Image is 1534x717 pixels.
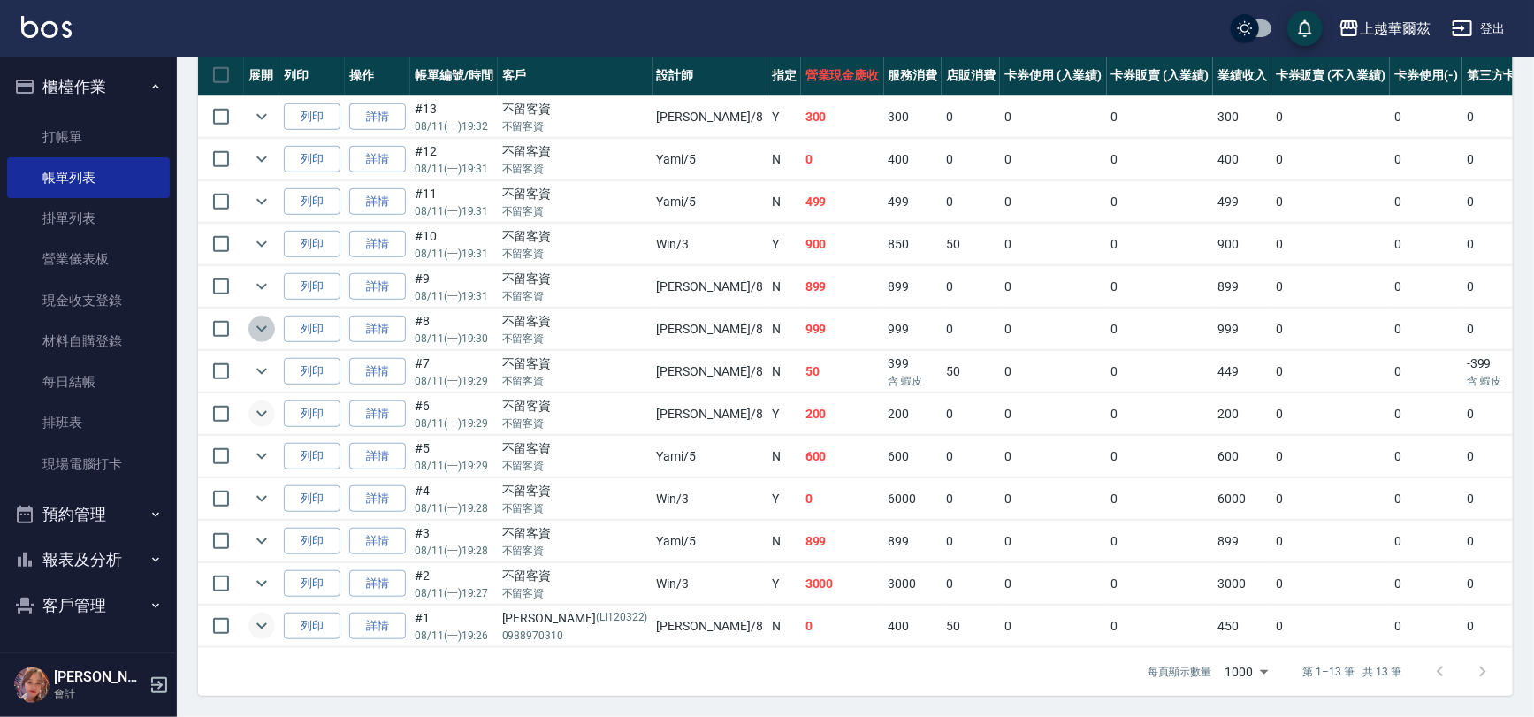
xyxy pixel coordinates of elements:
[415,628,493,644] p: 08/11 (一) 19:26
[653,96,767,138] td: [PERSON_NAME] /8
[884,224,943,265] td: 850
[410,309,498,350] td: #8
[1271,393,1390,435] td: 0
[653,436,767,477] td: Yami /5
[653,521,767,562] td: Yami /5
[349,570,406,598] a: 詳情
[248,103,275,130] button: expand row
[284,528,340,555] button: 列印
[21,16,72,38] img: Logo
[502,524,648,543] div: 不留客資
[801,266,884,308] td: 899
[767,563,801,605] td: Y
[349,273,406,301] a: 詳情
[1213,393,1271,435] td: 200
[653,224,767,265] td: Win /3
[801,224,884,265] td: 900
[284,570,340,598] button: 列印
[1213,55,1271,96] th: 業績收入
[653,139,767,180] td: Yami /5
[248,358,275,385] button: expand row
[410,351,498,393] td: #7
[248,613,275,639] button: expand row
[410,96,498,138] td: #13
[410,139,498,180] td: #12
[653,351,767,393] td: [PERSON_NAME] /8
[54,668,144,686] h5: [PERSON_NAME]
[1000,55,1107,96] th: 卡券使用 (入業績)
[884,351,943,393] td: 399
[7,321,170,362] a: 材料自購登錄
[942,436,1000,477] td: 0
[1107,55,1214,96] th: 卡券販賣 (入業績)
[1271,309,1390,350] td: 0
[801,309,884,350] td: 999
[284,103,340,131] button: 列印
[502,500,648,516] p: 不留客資
[7,492,170,538] button: 預約管理
[54,686,144,702] p: 會計
[415,161,493,177] p: 08/11 (一) 19:31
[884,521,943,562] td: 899
[349,188,406,216] a: 詳情
[284,613,340,640] button: 列印
[415,373,493,389] p: 08/11 (一) 19:29
[7,64,170,110] button: 櫃檯作業
[1107,478,1214,520] td: 0
[410,55,498,96] th: 帳單編號/時間
[1390,139,1462,180] td: 0
[349,146,406,173] a: 詳情
[1000,436,1107,477] td: 0
[410,563,498,605] td: #2
[248,231,275,257] button: expand row
[502,458,648,474] p: 不留客資
[1213,606,1271,647] td: 450
[7,280,170,321] a: 現金收支登錄
[502,585,648,601] p: 不留客資
[1271,139,1390,180] td: 0
[1390,266,1462,308] td: 0
[248,485,275,512] button: expand row
[1390,478,1462,520] td: 0
[1000,309,1107,350] td: 0
[1213,139,1271,180] td: 400
[884,309,943,350] td: 999
[502,312,648,331] div: 不留客資
[502,100,648,118] div: 不留客資
[1360,18,1431,40] div: 上越華爾茲
[942,55,1000,96] th: 店販消費
[653,478,767,520] td: Win /3
[801,393,884,435] td: 200
[884,436,943,477] td: 600
[1271,478,1390,520] td: 0
[284,273,340,301] button: 列印
[942,309,1000,350] td: 0
[7,198,170,239] a: 掛單列表
[884,393,943,435] td: 200
[410,521,498,562] td: #3
[1000,96,1107,138] td: 0
[801,436,884,477] td: 600
[1000,266,1107,308] td: 0
[1107,266,1214,308] td: 0
[349,528,406,555] a: 詳情
[1213,224,1271,265] td: 900
[653,563,767,605] td: Win /3
[942,521,1000,562] td: 0
[1271,55,1390,96] th: 卡券販賣 (不入業績)
[415,543,493,559] p: 08/11 (一) 19:28
[1390,96,1462,138] td: 0
[1390,309,1462,350] td: 0
[1000,181,1107,223] td: 0
[884,96,943,138] td: 300
[801,563,884,605] td: 3000
[244,55,279,96] th: 展開
[1213,96,1271,138] td: 300
[1000,521,1107,562] td: 0
[7,239,170,279] a: 營業儀表板
[410,606,498,647] td: #1
[942,606,1000,647] td: 50
[502,416,648,431] p: 不留客資
[349,443,406,470] a: 詳情
[279,55,345,96] th: 列印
